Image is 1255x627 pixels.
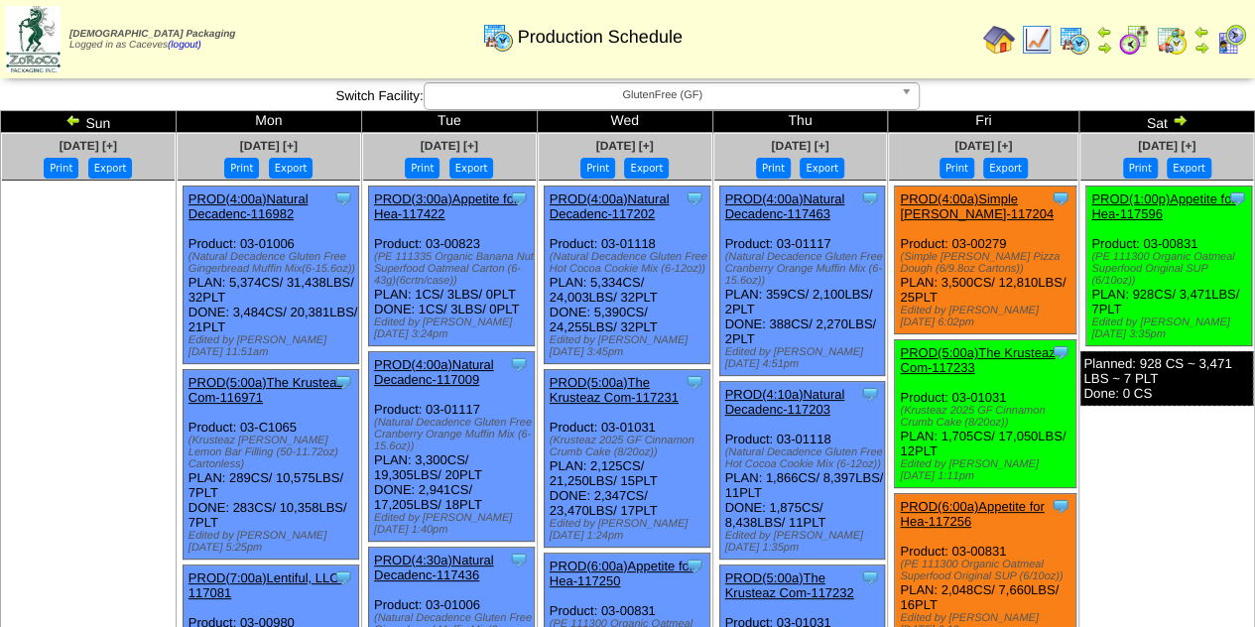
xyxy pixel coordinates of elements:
img: arrowleft.gif [65,112,81,128]
button: Export [983,158,1028,179]
span: Logged in as Caceves [69,29,235,51]
div: (Natural Decadence Gluten Free Hot Cocoa Cookie Mix (6-12oz)) [550,251,709,275]
img: calendarprod.gif [482,21,514,53]
a: PROD(4:00a)Natural Decadenc-117009 [374,357,494,387]
img: Tooltip [333,188,353,208]
img: Tooltip [1227,188,1247,208]
a: [DATE] [+] [596,139,654,153]
td: Wed [537,111,712,133]
img: Tooltip [509,550,529,569]
button: Export [449,158,494,179]
a: PROD(6:00a)Appetite for Hea-117256 [900,499,1044,529]
img: home.gif [983,24,1015,56]
div: (Natural Decadence Gluten Free Gingerbread Muffin Mix(6-15.6oz)) [188,251,358,275]
a: [DATE] [+] [60,139,117,153]
img: zoroco-logo-small.webp [6,6,61,72]
div: Edited by [PERSON_NAME] [DATE] 3:24pm [374,316,534,340]
a: PROD(4:00a)Natural Decadenc-116982 [188,191,309,221]
div: (PE 111300 Organic Oatmeal Superfood Original SUP (6/10oz)) [900,559,1074,582]
img: Tooltip [685,188,704,208]
a: PROD(1:00p)Appetite for Hea-117596 [1091,191,1235,221]
div: (Krusteaz [PERSON_NAME] Lemon Bar Filling (50-11.72oz) Cartonless) [188,435,358,470]
div: Product: 03-C1065 PLAN: 289CS / 10,575LBS / 7PLT DONE: 283CS / 10,358LBS / 7PLT [183,370,358,560]
div: Product: 03-01031 PLAN: 1,705CS / 17,050LBS / 12PLT [895,340,1075,488]
div: (Simple [PERSON_NAME] Pizza Dough (6/9.8oz Cartons)) [900,251,1074,275]
div: Product: 03-00279 PLAN: 3,500CS / 12,810LBS / 25PLT [895,187,1075,334]
div: Edited by [PERSON_NAME] [DATE] 1:11pm [900,458,1074,482]
img: Tooltip [685,556,704,575]
div: (Natural Decadence Gluten Free Cranberry Orange Muffin Mix (6-15.6oz)) [725,251,885,287]
img: Tooltip [509,188,529,208]
img: arrowright.gif [1193,40,1209,56]
a: PROD(5:00a)The Krusteaz Com-117233 [900,345,1055,375]
div: (PE 111300 Organic Oatmeal Superfood Original SUP (6/10oz)) [1091,251,1251,287]
div: Edited by [PERSON_NAME] [DATE] 6:02pm [900,305,1074,328]
td: Fri [888,111,1079,133]
img: calendarinout.gif [1156,24,1188,56]
img: calendarcustomer.gif [1215,24,1247,56]
button: Export [800,158,844,179]
div: Product: 03-01118 PLAN: 5,334CS / 24,003LBS / 32PLT DONE: 5,390CS / 24,255LBS / 32PLT [544,187,709,364]
div: (Krusteaz 2025 GF Cinnamon Crumb Cake (8/20oz)) [550,435,709,458]
a: [DATE] [+] [954,139,1012,153]
button: Print [224,158,259,179]
div: (PE 111335 Organic Banana Nut Superfood Oatmeal Carton (6-43g)(6crtn/case)) [374,251,534,287]
a: PROD(5:00a)The Krusteaz Com-117232 [725,570,854,600]
div: Edited by [PERSON_NAME] [DATE] 4:51pm [725,346,885,370]
img: arrowright.gif [1096,40,1112,56]
img: line_graph.gif [1021,24,1053,56]
td: Tue [361,111,537,133]
span: [DEMOGRAPHIC_DATA] Packaging [69,29,235,40]
a: (logout) [168,40,201,51]
img: Tooltip [1051,496,1070,516]
button: Print [940,158,974,179]
a: PROD(4:00a)Natural Decadenc-117463 [725,191,845,221]
img: arrowleft.gif [1193,24,1209,40]
button: Export [1167,158,1211,179]
div: Planned: 928 CS ~ 3,471 LBS ~ 7 PLT Done: 0 CS [1080,351,1253,406]
a: PROD(4:10a)Natural Decadenc-117203 [725,387,845,417]
img: arrowleft.gif [1096,24,1112,40]
div: Edited by [PERSON_NAME] [DATE] 11:51am [188,334,358,358]
div: Product: 03-01031 PLAN: 2,125CS / 21,250LBS / 15PLT DONE: 2,347CS / 23,470LBS / 17PLT [544,370,709,548]
img: Tooltip [860,384,880,404]
div: Edited by [PERSON_NAME] [DATE] 1:40pm [374,512,534,536]
a: PROD(7:00a)Lentiful, LLC-117081 [188,570,343,600]
a: [DATE] [+] [1138,139,1195,153]
a: PROD(4:00a)Simple [PERSON_NAME]-117204 [900,191,1054,221]
img: arrowright.gif [1172,112,1188,128]
div: Edited by [PERSON_NAME] [DATE] 1:35pm [725,530,885,554]
td: Thu [712,111,888,133]
div: Product: 03-01117 PLAN: 359CS / 2,100LBS / 2PLT DONE: 388CS / 2,270LBS / 2PLT [719,187,885,376]
div: Product: 03-01118 PLAN: 1,866CS / 8,397LBS / 11PLT DONE: 1,875CS / 8,438LBS / 11PLT [719,382,885,560]
div: Product: 03-00831 PLAN: 928CS / 3,471LBS / 7PLT [1086,187,1252,346]
button: Print [405,158,439,179]
a: [DATE] [+] [240,139,298,153]
button: Export [624,158,669,179]
img: calendarprod.gif [1059,24,1090,56]
a: [DATE] [+] [421,139,478,153]
div: (Krusteaz 2025 GF Cinnamon Crumb Cake (8/20oz)) [900,405,1074,429]
a: PROD(4:00a)Natural Decadenc-117202 [550,191,670,221]
img: Tooltip [333,567,353,587]
img: calendarblend.gif [1118,24,1150,56]
img: Tooltip [860,188,880,208]
img: Tooltip [685,372,704,392]
img: Tooltip [1051,342,1070,362]
td: Sun [1,111,177,133]
img: Tooltip [1051,188,1070,208]
span: GlutenFree (GF) [433,83,893,107]
a: PROD(3:00a)Appetite for Hea-117422 [374,191,518,221]
button: Export [269,158,314,179]
img: Tooltip [860,567,880,587]
div: Edited by [PERSON_NAME] [DATE] 1:24pm [550,518,709,542]
button: Print [1123,158,1158,179]
a: [DATE] [+] [771,139,828,153]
